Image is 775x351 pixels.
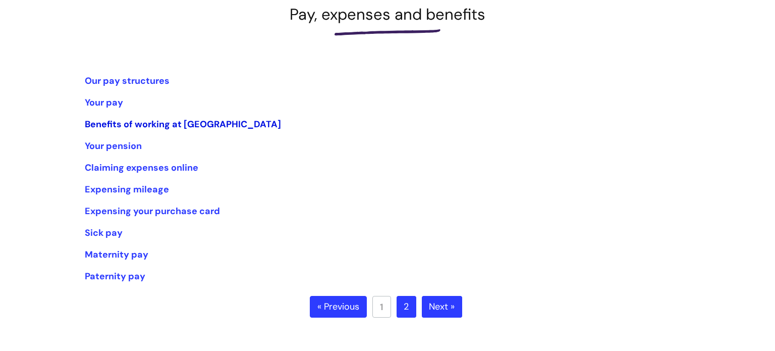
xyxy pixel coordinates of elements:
[85,96,123,109] a: Your pay
[85,205,220,217] a: Expensing your purchase card
[85,118,281,130] a: Benefits of working at [GEOGRAPHIC_DATA]
[85,183,169,195] a: Expensing mileage
[85,140,142,152] a: Your pension
[85,227,123,239] a: Sick pay
[85,5,690,24] h1: Pay, expenses and benefits
[85,248,148,261] a: Maternity pay
[85,75,170,87] a: Our pay structures
[85,270,145,282] a: Paternity pay
[372,296,391,318] a: 1
[310,296,367,318] a: « Previous
[85,162,198,174] a: Claiming expenses online
[397,296,416,318] a: 2
[422,296,462,318] a: Next »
